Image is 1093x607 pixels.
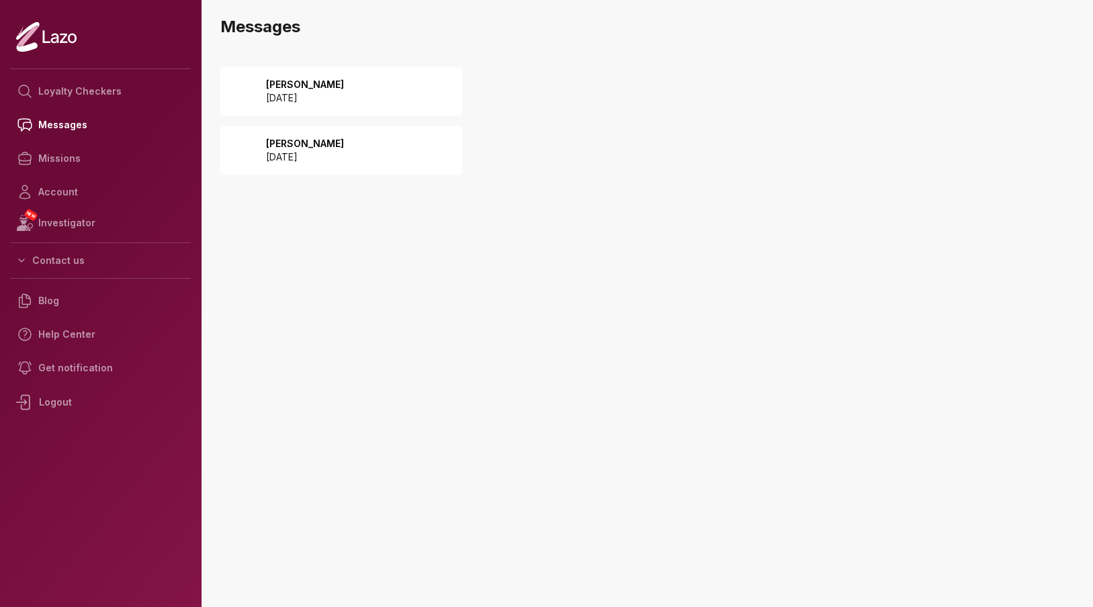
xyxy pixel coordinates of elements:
p: [DATE] [266,91,344,105]
a: Account [11,175,191,209]
a: Loyalty Checkers [11,75,191,108]
a: Missions [11,142,191,175]
a: Help Center [11,318,191,351]
a: Messages [11,108,191,142]
button: Contact us [11,248,191,273]
p: [PERSON_NAME] [266,78,344,91]
h3: Messages [220,16,1082,38]
span: NEW [24,208,38,222]
div: Logout [11,385,191,420]
p: [PERSON_NAME] [266,137,344,150]
a: Blog [11,284,191,318]
a: Get notification [11,351,191,385]
p: [DATE] [266,150,344,164]
a: NEWInvestigator [11,209,191,237]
